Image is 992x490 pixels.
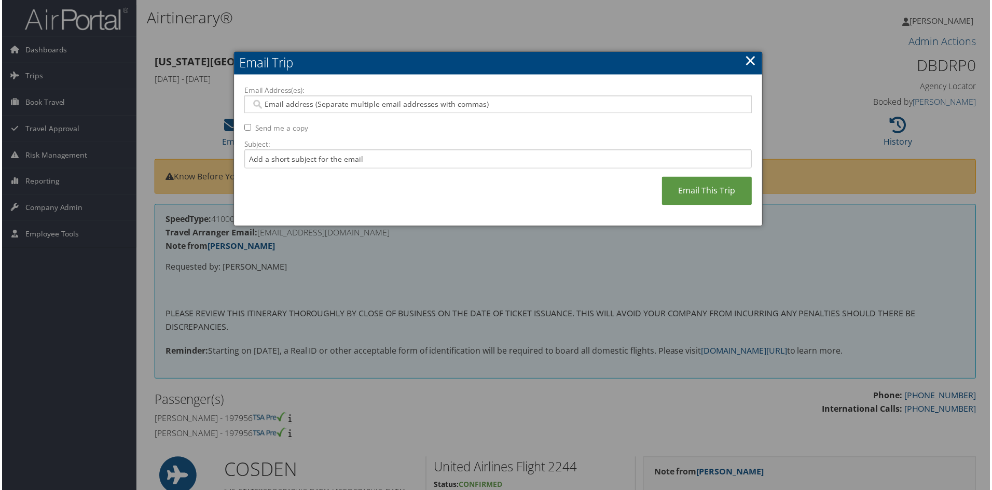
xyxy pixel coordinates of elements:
[243,150,753,169] input: Add a short subject for the email
[254,123,307,134] label: Send me a copy
[663,177,753,206] a: Email This Trip
[250,100,746,110] input: Email address (Separate multiple email addresses with commas)
[233,52,763,75] h2: Email Trip
[243,139,753,150] label: Subject:
[746,50,757,71] a: ×
[243,86,753,96] label: Email Address(es):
